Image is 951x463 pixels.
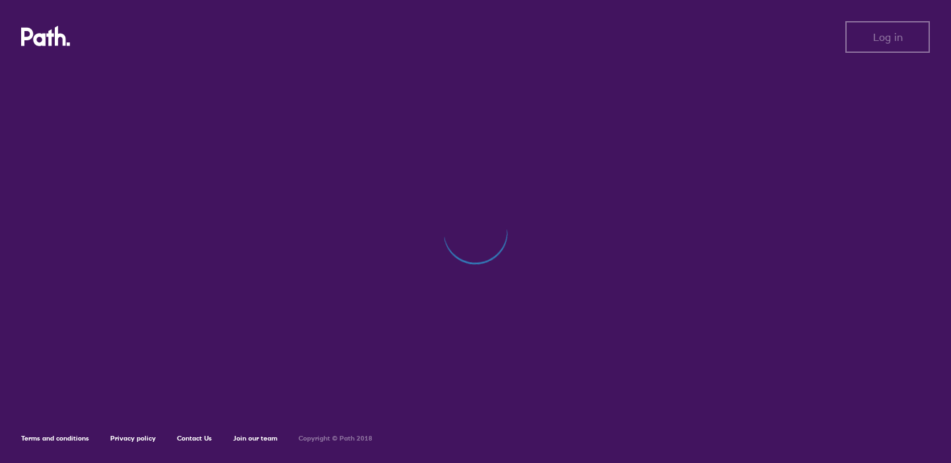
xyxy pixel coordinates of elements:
[177,434,212,443] a: Contact Us
[299,435,372,443] h6: Copyright © Path 2018
[21,434,89,443] a: Terms and conditions
[110,434,156,443] a: Privacy policy
[873,31,903,43] span: Log in
[233,434,277,443] a: Join our team
[845,21,930,53] button: Log in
